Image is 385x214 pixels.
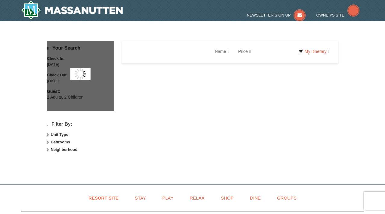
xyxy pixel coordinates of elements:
span: Newsletter Sign Up [247,13,291,17]
a: Stay [127,191,153,205]
strong: Unit Type [51,132,68,137]
img: wait gif [74,68,86,80]
a: Newsletter Sign Up [247,13,306,17]
a: Relax [182,191,212,205]
a: Name [210,45,233,57]
strong: Neighborhood [51,147,78,152]
span: Owner's Site [316,13,345,17]
a: Massanutten Resort [21,1,123,20]
a: Price [234,45,255,57]
h4: Filter By: [47,121,114,127]
a: Resort Site [81,191,126,205]
a: Groups [269,191,304,205]
img: Massanutten Resort Logo [21,1,123,20]
a: My Itinerary [295,47,334,56]
a: Owner's Site [316,13,360,17]
a: Play [155,191,181,205]
strong: Bedrooms [51,140,70,144]
a: Shop [213,191,241,205]
a: Dine [242,191,268,205]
